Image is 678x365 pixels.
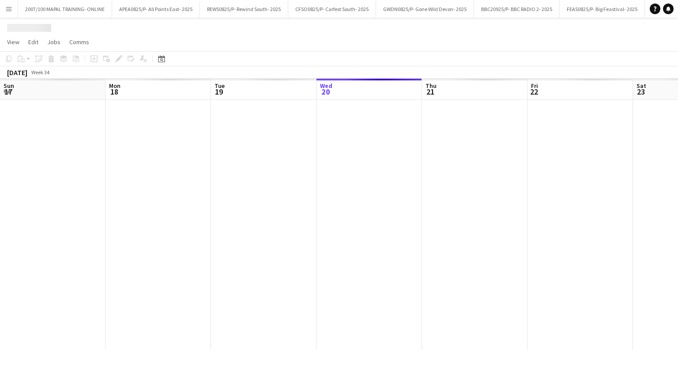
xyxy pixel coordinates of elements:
span: Thu [426,82,437,90]
span: Edit [28,38,38,46]
span: Wed [320,82,332,90]
span: Mon [109,82,121,90]
span: 18 [108,87,121,97]
span: 19 [213,87,225,97]
span: 17 [2,87,14,97]
button: BBC20925/P- BBC RADIO 2- 2025 [474,0,560,18]
span: Fri [531,82,538,90]
span: 21 [424,87,437,97]
button: 2007/100 MAPAL TRAINING- ONLINE [18,0,112,18]
button: FEAS0825/P- Big Feastival- 2025 [560,0,645,18]
span: Tue [215,82,225,90]
span: 20 [319,87,332,97]
span: Jobs [47,38,60,46]
a: Jobs [44,36,64,48]
button: GWDN0825/P- Gone Wild Devon- 2025 [376,0,474,18]
a: Edit [25,36,42,48]
span: 23 [635,87,646,97]
span: Sun [4,82,14,90]
span: Week 34 [29,69,51,76]
a: Comms [66,36,93,48]
button: REWS0825/P- Rewind South- 2025 [200,0,288,18]
div: [DATE] [7,68,27,77]
span: Sat [637,82,646,90]
button: CFSO0825/P- Carfest South- 2025 [288,0,376,18]
span: Comms [69,38,89,46]
span: 22 [530,87,538,97]
a: View [4,36,23,48]
button: APEA0825/P- All Points East- 2025 [112,0,200,18]
span: View [7,38,19,46]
